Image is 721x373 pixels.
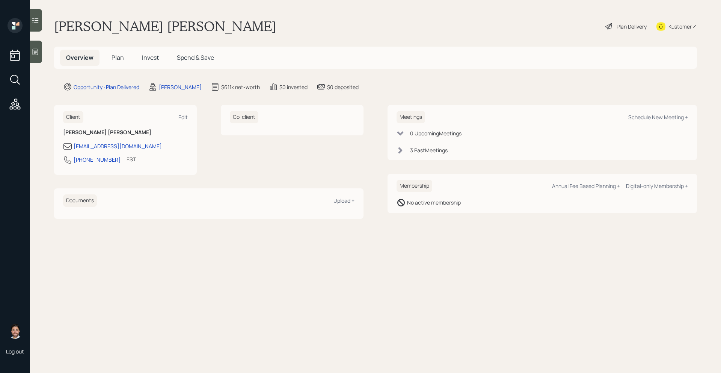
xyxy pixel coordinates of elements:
img: michael-russo-headshot.png [8,324,23,339]
div: Annual Fee Based Planning + [552,182,620,190]
h6: Client [63,111,83,123]
span: Spend & Save [177,53,214,62]
div: EST [127,155,136,163]
div: [EMAIL_ADDRESS][DOMAIN_NAME] [74,142,162,150]
div: No active membership [407,199,461,206]
div: 0 Upcoming Meeting s [410,129,462,137]
h6: Meetings [397,111,425,123]
div: Kustomer [668,23,692,30]
div: $0 deposited [327,83,359,91]
span: Invest [142,53,159,62]
div: Log out [6,348,24,355]
h6: Membership [397,180,432,192]
div: Schedule New Meeting + [628,114,688,121]
span: Plan [112,53,124,62]
div: $611k net-worth [221,83,260,91]
h6: [PERSON_NAME] [PERSON_NAME] [63,129,188,136]
span: Overview [66,53,94,62]
div: Edit [178,114,188,121]
div: Plan Delivery [617,23,647,30]
div: [PERSON_NAME] [159,83,202,91]
h6: Documents [63,194,97,207]
div: [PHONE_NUMBER] [74,156,121,164]
div: Digital-only Membership + [626,182,688,190]
h1: [PERSON_NAME] [PERSON_NAME] [54,18,276,35]
div: 3 Past Meeting s [410,146,448,154]
div: $0 invested [279,83,308,91]
div: Opportunity · Plan Delivered [74,83,139,91]
h6: Co-client [230,111,258,123]
div: Upload + [333,197,354,204]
